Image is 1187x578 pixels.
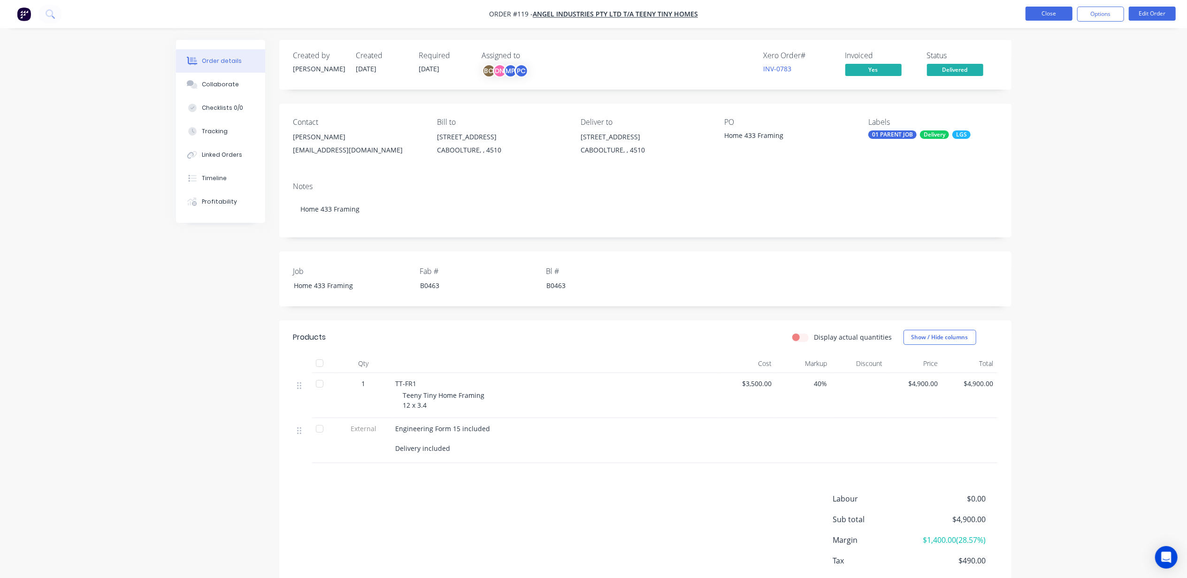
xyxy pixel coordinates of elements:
img: Factory [17,7,31,21]
span: Margin [833,534,917,546]
div: LGS [952,130,971,139]
div: MP [504,64,518,78]
div: PO [725,118,853,127]
div: Order details [202,57,242,65]
div: BC [482,64,496,78]
div: Created [356,51,408,60]
span: $3,500.00 [724,379,772,388]
span: Yes [845,64,902,76]
div: Profitability [202,198,237,206]
div: Home 433 Framing [286,279,404,292]
div: Total [942,354,997,373]
div: [STREET_ADDRESS] [581,130,709,144]
div: Tracking [202,127,228,136]
button: Timeline [176,167,265,190]
button: Profitability [176,190,265,213]
div: B0463 [413,279,530,292]
div: [PERSON_NAME][EMAIL_ADDRESS][DOMAIN_NAME] [293,130,422,160]
div: [PERSON_NAME] [293,64,345,74]
div: Home 433 Framing [293,195,997,223]
label: Job [293,266,411,277]
button: Options [1077,7,1124,22]
span: $4,900.00 [946,379,994,388]
span: Sub total [833,514,917,525]
div: Cost [720,354,776,373]
span: 40% [780,379,827,388]
div: Labels [868,118,997,127]
button: Show / Hide columns [904,330,976,345]
div: [PERSON_NAME] [293,130,422,144]
div: Price [887,354,942,373]
button: Linked Orders [176,143,265,167]
div: Contact [293,118,422,127]
div: Status [927,51,997,60]
span: [DATE] [419,64,440,73]
div: Xero Order # [764,51,834,60]
button: Order details [176,49,265,73]
label: Display actual quantities [814,332,892,342]
div: Assigned to [482,51,576,60]
div: [STREET_ADDRESS]CABOOLTURE, , 4510 [581,130,709,160]
div: Discount [831,354,887,373]
div: CABOOLTURE, , 4510 [437,144,566,157]
a: Angel Industries Pty Ltd t/a Teeny Tiny Homes [533,10,698,19]
div: Bill to [437,118,566,127]
span: Delivered [927,64,983,76]
div: Created by [293,51,345,60]
span: Engineering Form 15 included Delivery included [396,424,490,453]
div: Products [293,332,326,343]
span: $0.00 [916,493,986,504]
div: Invoiced [845,51,916,60]
a: INV-0783 [764,64,792,73]
label: Bl # [546,266,663,277]
span: [DATE] [356,64,377,73]
div: Required [419,51,471,60]
div: B0463 [539,279,656,292]
span: Tax [833,555,917,566]
label: Fab # [420,266,537,277]
span: TT-FR1 [396,379,417,388]
span: Labour [833,493,917,504]
button: Delivered [927,64,983,78]
button: Collaborate [176,73,265,96]
div: Checklists 0/0 [202,104,243,112]
div: Open Intercom Messenger [1155,546,1178,569]
button: Close [1026,7,1072,21]
div: Qty [336,354,392,373]
button: Checklists 0/0 [176,96,265,120]
span: 1 [362,379,366,388]
div: Markup [776,354,831,373]
span: $4,900.00 [890,379,938,388]
div: Timeline [202,174,227,183]
span: $4,900.00 [916,514,986,525]
div: Home 433 Framing [725,130,842,144]
span: External [339,424,388,433]
span: $1,400.00 ( 28.57 %) [916,534,986,546]
button: Edit Order [1129,7,1176,21]
div: [STREET_ADDRESS] [437,130,566,144]
span: Teeny Tiny Home Framing 12 x 3.4 [403,391,485,410]
button: Tracking [176,120,265,143]
button: BCDNMPPC [482,64,528,78]
span: $490.00 [916,555,986,566]
div: Linked Orders [202,151,242,159]
div: Notes [293,182,997,191]
span: Order #119 - [489,10,533,19]
div: PC [514,64,528,78]
div: Collaborate [202,80,239,89]
div: [STREET_ADDRESS]CABOOLTURE, , 4510 [437,130,566,160]
div: [EMAIL_ADDRESS][DOMAIN_NAME] [293,144,422,157]
div: DN [493,64,507,78]
div: CABOOLTURE, , 4510 [581,144,709,157]
div: 01 PARENT JOB [868,130,917,139]
div: Delivery [920,130,949,139]
div: Deliver to [581,118,709,127]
